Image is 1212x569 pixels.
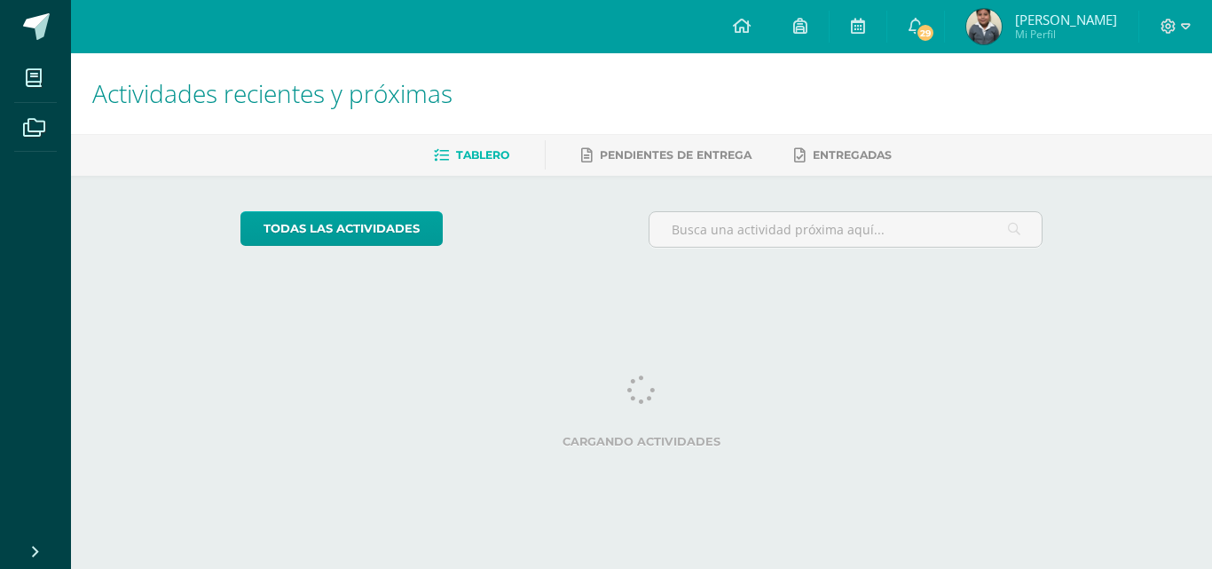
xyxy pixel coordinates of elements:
[581,141,752,170] a: Pendientes de entrega
[240,211,443,246] a: todas las Actividades
[649,212,1043,247] input: Busca una actividad próxima aquí...
[92,76,453,110] span: Actividades recientes y próximas
[1015,27,1117,42] span: Mi Perfil
[600,148,752,162] span: Pendientes de entrega
[916,23,935,43] span: 29
[1015,11,1117,28] span: [PERSON_NAME]
[240,435,1043,448] label: Cargando actividades
[813,148,892,162] span: Entregadas
[434,141,509,170] a: Tablero
[456,148,509,162] span: Tablero
[966,9,1002,44] img: 1ab32ebff50be19fc4f395b7d8225d84.png
[794,141,892,170] a: Entregadas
